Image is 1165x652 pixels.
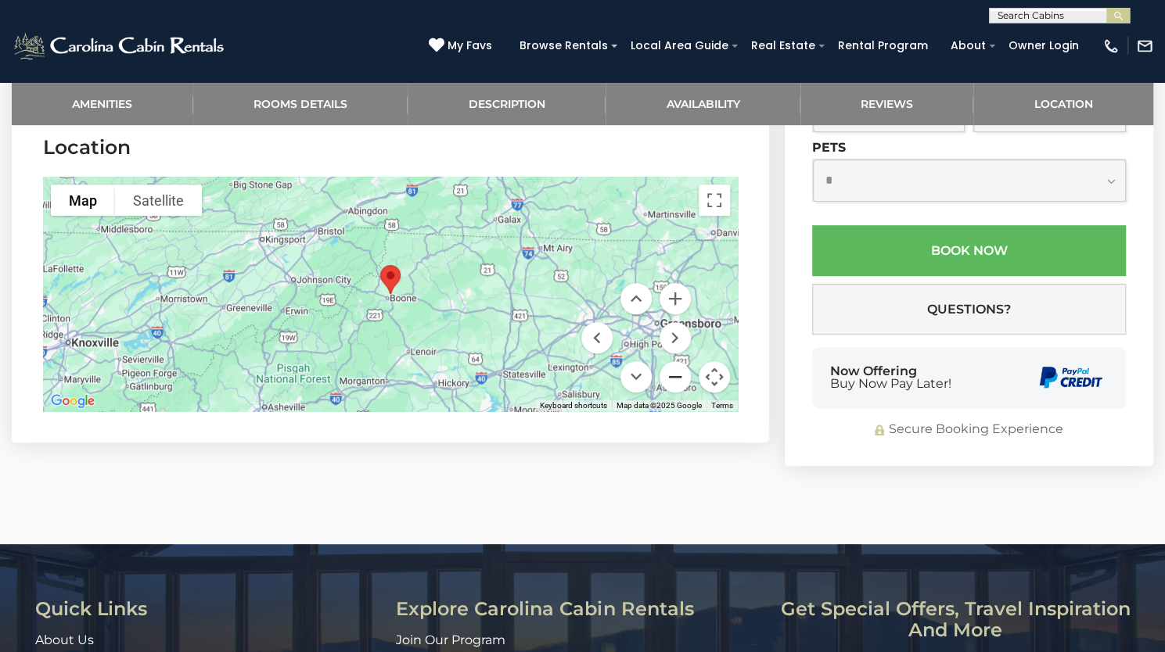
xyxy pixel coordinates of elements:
button: Keyboard shortcuts [540,400,607,411]
img: Google [47,391,99,411]
button: Move right [660,322,691,353]
h3: Get special offers, travel inspiration and more [769,599,1142,640]
button: Toggle fullscreen view [699,184,730,216]
button: Zoom in [660,283,691,314]
a: Availability [606,82,800,125]
a: My Favs [429,38,496,55]
a: Amenities [12,82,193,125]
h3: Explore Carolina Cabin Rentals [396,599,757,619]
span: Buy Now Pay Later! [830,378,951,390]
button: Show satellite imagery [115,184,202,216]
a: Rooms Details [193,82,408,125]
button: Move down [620,361,652,392]
a: Open this area in Google Maps (opens a new window) [47,391,99,411]
a: Real Estate [743,34,823,58]
img: phone-regular-white.png [1102,38,1120,55]
a: Owner Login [1001,34,1087,58]
a: Terms [711,401,733,410]
button: Show street map [51,184,115,216]
img: White-1-2.png [12,30,228,62]
h3: Location [43,134,738,161]
a: Browse Rentals [512,34,616,58]
div: Stoney Brook Cabin [374,259,407,300]
a: About Us [35,632,94,647]
div: Now Offering [830,365,951,390]
a: Reviews [800,82,974,125]
div: Secure Booking Experience [812,421,1126,439]
span: Map data ©2025 Google [617,401,702,410]
img: mail-regular-white.png [1136,38,1153,55]
label: Pets [812,140,846,155]
a: Join Our Program [396,632,505,647]
button: Book Now [812,225,1126,276]
a: Location [973,82,1153,125]
button: Move left [581,322,613,353]
span: My Favs [448,38,492,54]
a: Description [408,82,606,125]
button: Zoom out [660,361,691,392]
a: About [943,34,994,58]
button: Questions? [812,284,1126,335]
button: Move up [620,283,652,314]
a: Rental Program [830,34,936,58]
a: Local Area Guide [623,34,736,58]
button: Map camera controls [699,361,730,392]
h3: Quick Links [35,599,384,619]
